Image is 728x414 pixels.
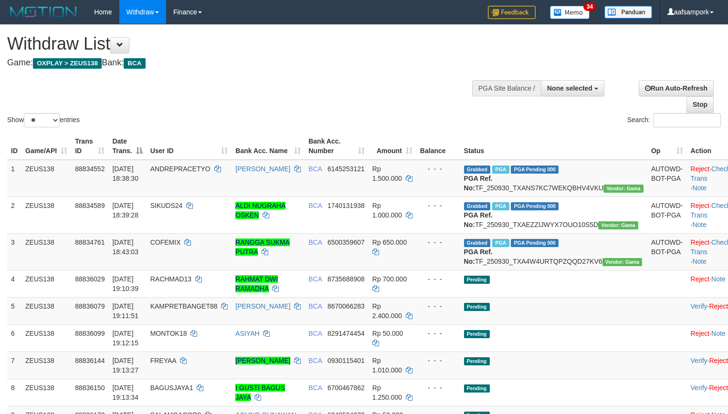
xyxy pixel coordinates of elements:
[691,202,710,209] a: Reject
[460,197,647,233] td: TF_250930_TXAEZZIJWYX7OUO10S5D
[627,113,721,127] label: Search:
[691,238,710,246] a: Reject
[464,211,493,228] b: PGA Ref. No:
[24,113,60,127] select: Showentries
[7,352,21,379] td: 7
[460,133,647,160] th: Status
[709,384,728,392] a: Reject
[232,133,305,160] th: Bank Acc. Name: activate to sort column ascending
[603,185,644,193] span: Vendor URL: https://trx31.1velocity.biz
[372,238,407,246] span: Rp 650.000
[692,258,707,265] a: Note
[21,379,71,406] td: ZEUS138
[492,166,509,174] span: Marked by aafsolysreylen
[235,302,290,310] a: [PERSON_NAME]
[112,384,138,401] span: [DATE] 19:13:34
[492,202,509,210] span: Marked by aafsolysreylen
[33,58,102,69] span: OXPLAY > ZEUS138
[7,5,80,19] img: MOTION_logo.png
[7,34,476,53] h1: Withdraw List
[709,302,728,310] a: Reject
[492,239,509,247] span: Marked by aafsolysreylen
[7,270,21,297] td: 4
[464,239,491,247] span: Grabbed
[112,275,138,292] span: [DATE] 19:10:39
[372,330,403,337] span: Rp 50.000
[75,275,105,283] span: 88836029
[112,202,138,219] span: [DATE] 18:39:28
[692,184,707,192] a: Note
[420,329,456,338] div: - - -
[308,275,322,283] span: BCA
[647,197,687,233] td: AUTOWD-BOT-PGA
[602,258,643,266] span: Vendor URL: https://trx31.1velocity.biz
[472,80,541,96] div: PGA Site Balance /
[327,165,365,173] span: Copy 6145253121 to clipboard
[372,384,402,401] span: Rp 1.250.000
[7,133,21,160] th: ID
[691,384,707,392] a: Verify
[420,164,456,174] div: - - -
[464,330,490,338] span: Pending
[647,160,687,197] td: AUTOWD-BOT-PGA
[460,233,647,270] td: TF_250930_TXA4W4URTQPZQQD27KV6
[150,357,176,364] span: FREYAA
[150,384,193,392] span: BAGUSJAYA1
[75,384,105,392] span: 88836150
[7,324,21,352] td: 6
[147,133,232,160] th: User ID: activate to sort column ascending
[150,238,181,246] span: COFEMIX
[305,133,369,160] th: Bank Acc. Number: activate to sort column ascending
[691,330,710,337] a: Reject
[511,239,559,247] span: PGA Pending
[327,357,365,364] span: Copy 0930115401 to clipboard
[75,302,105,310] span: 88836079
[327,302,365,310] span: Copy 8670066283 to clipboard
[598,221,638,229] span: Vendor URL: https://trx31.1velocity.biz
[420,238,456,247] div: - - -
[235,275,278,292] a: RAHMAT DWI RAMADHA
[327,384,365,392] span: Copy 6700467862 to clipboard
[7,113,80,127] label: Show entries
[112,165,138,182] span: [DATE] 18:38:30
[150,165,211,173] span: ANDREPRACETYO
[7,379,21,406] td: 8
[235,165,290,173] a: [PERSON_NAME]
[464,166,491,174] span: Grabbed
[691,302,707,310] a: Verify
[150,330,187,337] span: MONTOK18
[112,302,138,320] span: [DATE] 19:11:51
[550,6,590,19] img: Button%20Memo.svg
[464,175,493,192] b: PGA Ref. No:
[639,80,714,96] a: Run Auto-Refresh
[108,133,146,160] th: Date Trans.: activate to sort column descending
[7,160,21,197] td: 1
[711,275,726,283] a: Note
[327,238,365,246] span: Copy 6500359607 to clipboard
[308,384,322,392] span: BCA
[709,357,728,364] a: Reject
[235,202,285,219] a: ALDI NUGRAHA OSKEN
[488,6,536,19] img: Feedback.jpg
[235,357,290,364] a: [PERSON_NAME]
[464,202,491,210] span: Grabbed
[420,274,456,284] div: - - -
[7,58,476,68] h4: Game: Bank:
[369,133,416,160] th: Amount: activate to sort column ascending
[21,160,71,197] td: ZEUS138
[308,202,322,209] span: BCA
[7,233,21,270] td: 3
[150,302,218,310] span: KAMPRETBANGET88
[647,233,687,270] td: AUTOWD-BOT-PGA
[547,84,592,92] span: None selected
[21,233,71,270] td: ZEUS138
[308,165,322,173] span: BCA
[235,330,259,337] a: ASIYAH
[7,297,21,324] td: 5
[112,357,138,374] span: [DATE] 19:13:27
[150,275,191,283] span: RACHMAD13
[691,165,710,173] a: Reject
[420,301,456,311] div: - - -
[21,133,71,160] th: Game/API: activate to sort column ascending
[372,202,402,219] span: Rp 1.000.000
